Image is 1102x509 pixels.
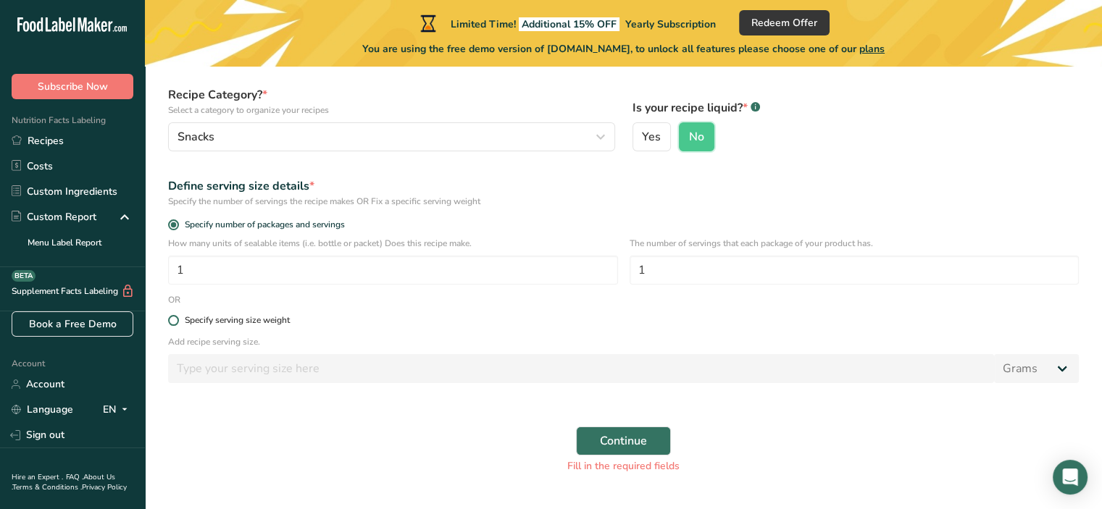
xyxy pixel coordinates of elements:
[168,354,994,383] input: Type your serving size here
[168,237,618,250] p: How many units of sealable items (i.e. bottle or packet) Does this recipe make.
[1053,460,1088,495] div: Open Intercom Messenger
[630,237,1080,250] p: The number of servings that each package of your product has.
[12,472,115,492] a: About Us .
[751,15,817,30] span: Redeem Offer
[103,401,133,418] div: EN
[82,482,127,492] a: Privacy Policy
[576,426,671,455] button: Continue
[642,130,661,144] span: Yes
[168,177,1079,195] div: Define serving size details
[689,130,704,144] span: No
[168,86,615,117] label: Recipe Category?
[633,99,1080,117] label: Is your recipe liquid?
[859,42,885,56] span: plans
[168,122,615,151] button: Snacks
[12,472,63,482] a: Hire an Expert .
[12,270,36,282] div: BETA
[179,219,345,230] span: Specify number of packages and servings
[38,79,108,94] span: Subscribe Now
[168,458,1079,474] div: Fill in the required fields
[185,315,290,326] div: Specify serving size weight
[417,14,716,32] div: Limited Time!
[12,397,73,422] a: Language
[739,10,830,35] button: Redeem Offer
[12,482,82,492] a: Terms & Conditions .
[362,41,885,56] span: You are using the free demo version of [DOMAIN_NAME], to unlock all features please choose one of...
[178,128,214,146] span: Snacks
[66,472,83,482] a: FAQ .
[12,209,96,224] div: Custom Report
[625,17,716,31] span: Yearly Subscription
[12,74,133,99] button: Subscribe Now
[519,17,619,31] span: Additional 15% OFF
[168,195,1079,208] div: Specify the number of servings the recipe makes OR Fix a specific serving weight
[168,104,615,117] p: Select a category to organize your recipes
[159,293,189,306] div: OR
[168,335,1079,348] p: Add recipe serving size.
[12,311,133,337] a: Book a Free Demo
[600,432,647,450] span: Continue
